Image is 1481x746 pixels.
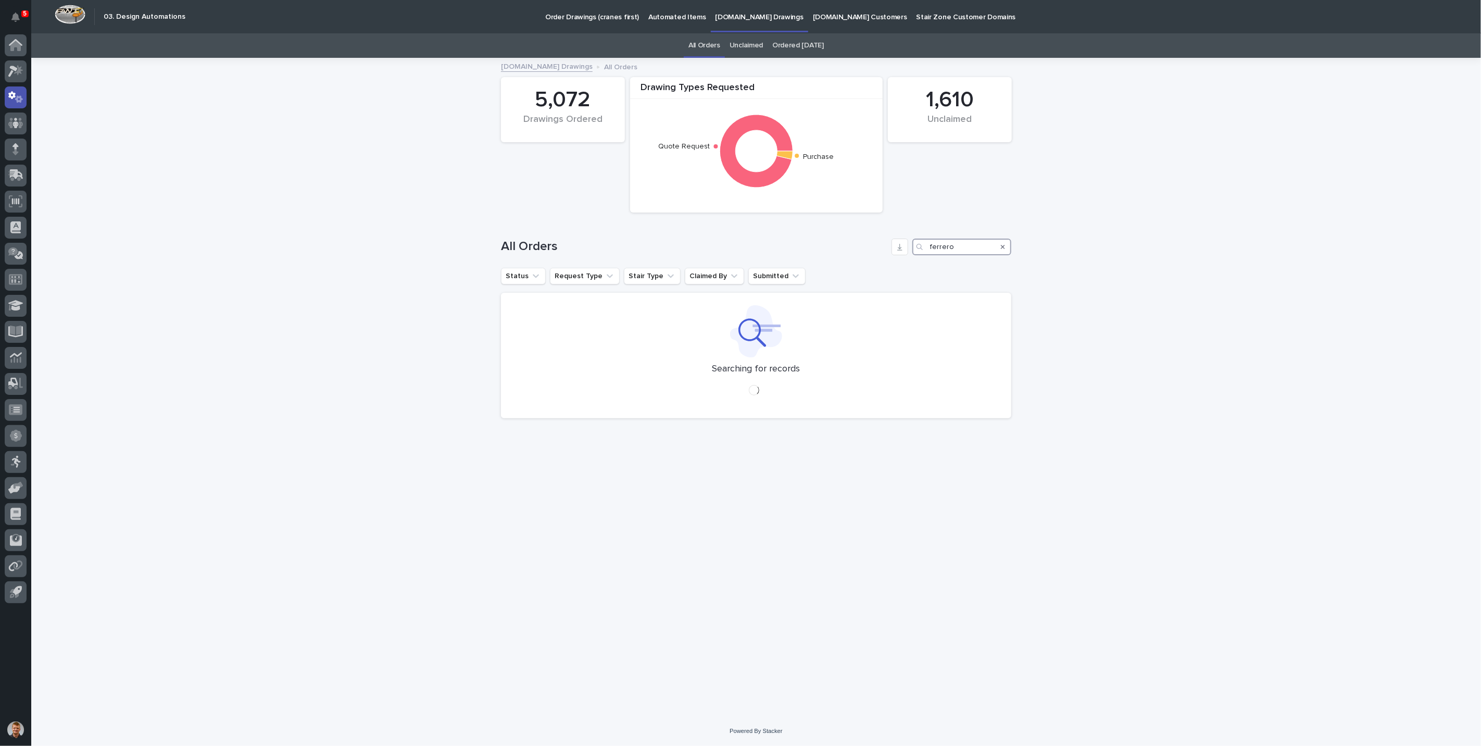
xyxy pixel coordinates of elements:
img: Workspace Logo [55,5,85,24]
div: Notifications5 [13,13,27,29]
button: Request Type [550,268,620,284]
div: 1,610 [906,87,994,113]
div: Drawing Types Requested [630,82,883,100]
h1: All Orders [501,239,887,254]
text: Quote Request [658,143,710,150]
div: 5,072 [519,87,607,113]
h2: 03. Design Automations [104,13,185,21]
input: Search [912,239,1011,255]
a: All Orders [688,33,720,58]
button: Submitted [748,268,806,284]
a: Powered By Stacker [730,728,782,734]
text: Purchase [803,154,834,161]
button: Stair Type [624,268,681,284]
p: All Orders [604,60,637,72]
div: Drawings Ordered [519,114,607,136]
p: 5 [23,10,27,17]
p: Searching for records [712,364,800,375]
button: Claimed By [685,268,744,284]
div: Unclaimed [906,114,994,136]
button: Status [501,268,546,284]
button: Notifications [5,6,27,28]
a: [DOMAIN_NAME] Drawings [501,60,593,72]
button: users-avatar [5,719,27,741]
a: Ordered [DATE] [772,33,824,58]
a: Unclaimed [730,33,763,58]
